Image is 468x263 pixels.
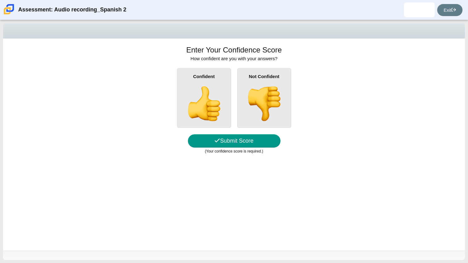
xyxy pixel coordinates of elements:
[18,2,126,17] div: Assessment: Audio recording_Spanish 2
[191,56,278,61] span: How confident are you with your answers?
[186,86,222,121] img: thumbs-up.png
[205,149,263,153] small: (Your confidence score is required.)
[188,134,280,148] button: Submit Score
[414,5,424,15] img: camrin.pounds.F8nHpD
[186,45,282,55] h1: Enter Your Confidence Score
[437,4,462,16] a: Exit
[2,3,15,16] img: Carmen School of Science & Technology
[249,74,279,79] b: Not Confident
[193,74,215,79] b: Confident
[2,11,15,17] a: Carmen School of Science & Technology
[246,86,282,121] img: thumbs-down.png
